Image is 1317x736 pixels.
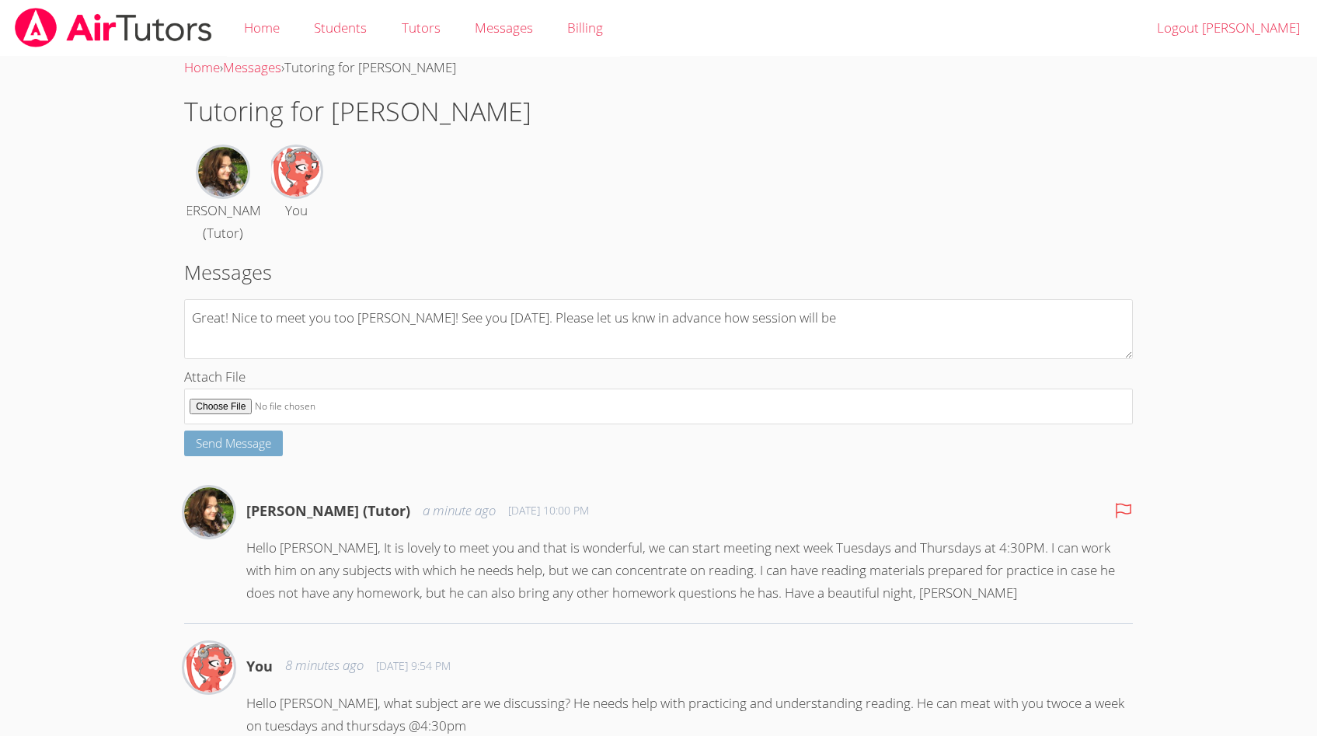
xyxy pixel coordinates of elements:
span: Send Message [196,435,271,451]
div: You [285,200,308,222]
h4: You [246,655,273,677]
div: [PERSON_NAME] (Tutor) [174,200,272,245]
img: Diana Carle [184,487,234,537]
button: Send Message [184,431,283,456]
h2: Messages [184,257,1132,287]
span: a minute ago [423,500,496,522]
span: Messages [475,19,533,37]
span: [DATE] 9:54 PM [376,658,451,674]
h4: [PERSON_NAME] (Tutor) [246,500,410,521]
h1: Tutoring for [PERSON_NAME] [184,92,1132,131]
span: Attach File [184,368,246,385]
img: Yuliya Shekhtman [184,643,234,692]
a: Messages [223,58,281,76]
textarea: Great! Nice to meet you too [PERSON_NAME]! See you [DATE]. Please let us knw in advance how sessi... [184,299,1132,359]
img: airtutors_banner-c4298cdbf04f3fff15de1276eac7730deb9818008684d7c2e4769d2f7ddbe033.png [13,8,214,47]
img: Yuliya Shekhtman [271,147,321,197]
span: Tutoring for [PERSON_NAME] [284,58,456,76]
img: Diana Carle [198,147,248,197]
span: 8 minutes ago [285,654,364,677]
a: Home [184,58,220,76]
p: Hello [PERSON_NAME], It is lovely to meet you and that is wonderful, we can start meeting next we... [246,537,1132,605]
div: › › [184,57,1132,79]
span: [DATE] 10:00 PM [508,503,589,518]
input: Attach File [184,389,1132,425]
